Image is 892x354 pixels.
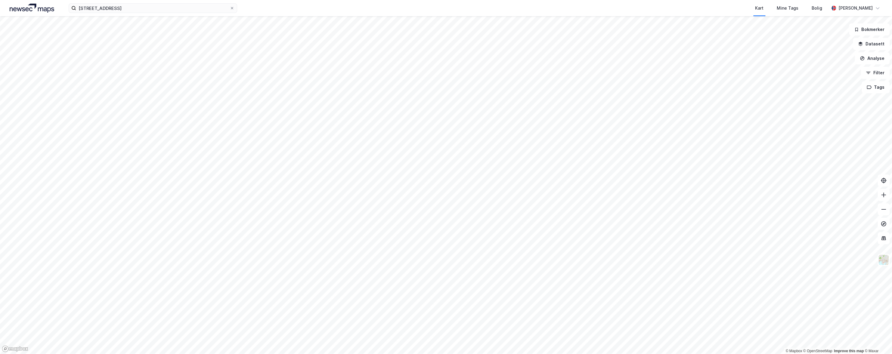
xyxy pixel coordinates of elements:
[862,81,890,93] button: Tags
[834,349,864,353] a: Improve this map
[755,5,763,12] div: Kart
[838,5,873,12] div: [PERSON_NAME]
[76,4,230,13] input: Søk på adresse, matrikkel, gårdeiere, leietakere eller personer
[862,325,892,354] iframe: Chat Widget
[849,23,890,35] button: Bokmerker
[10,4,54,13] img: logo.a4113a55bc3d86da70a041830d287a7e.svg
[812,5,822,12] div: Bolig
[861,67,890,79] button: Filter
[855,52,890,64] button: Analyse
[803,349,832,353] a: OpenStreetMap
[853,38,890,50] button: Datasett
[785,349,802,353] a: Mapbox
[777,5,798,12] div: Mine Tags
[2,345,28,352] a: Mapbox homepage
[878,254,889,266] img: Z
